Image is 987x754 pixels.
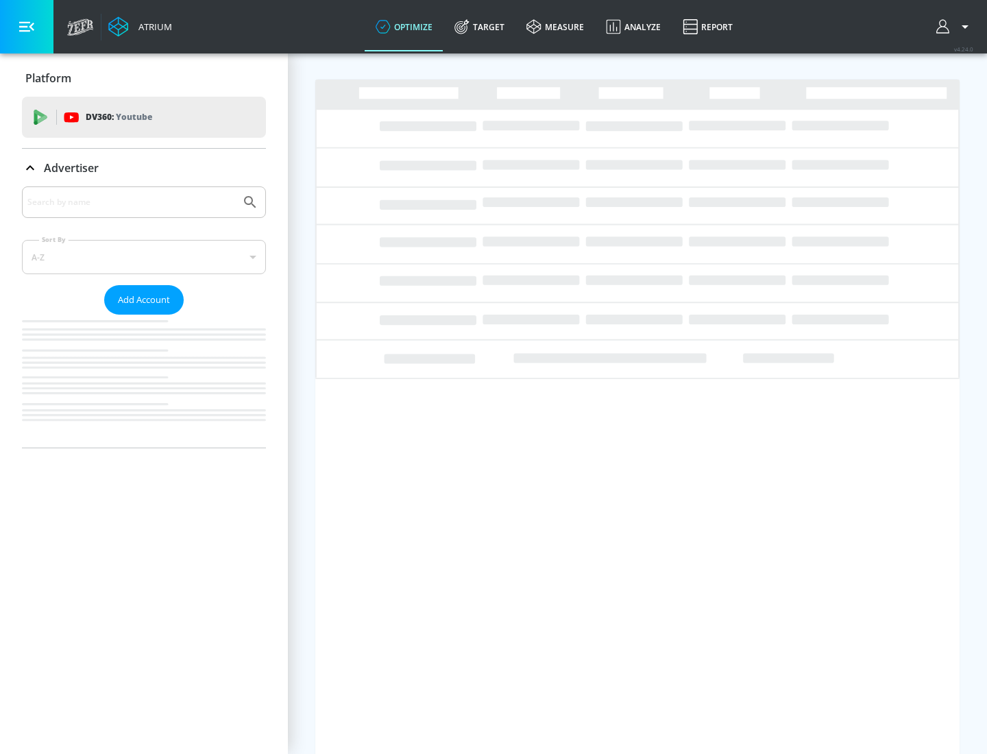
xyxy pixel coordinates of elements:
div: Platform [22,59,266,97]
p: DV360: [86,110,152,125]
a: Target [443,2,515,51]
div: Atrium [133,21,172,33]
p: Advertiser [44,160,99,175]
a: Report [672,2,744,51]
div: DV360: Youtube [22,97,266,138]
div: A-Z [22,240,266,274]
div: Advertiser [22,186,266,448]
p: Youtube [116,110,152,124]
p: Platform [25,71,71,86]
div: Advertiser [22,149,266,187]
a: Analyze [595,2,672,51]
a: Atrium [108,16,172,37]
span: Add Account [118,292,170,308]
a: optimize [365,2,443,51]
nav: list of Advertiser [22,315,266,448]
button: Add Account [104,285,184,315]
span: v 4.24.0 [954,45,973,53]
input: Search by name [27,193,235,211]
label: Sort By [39,235,69,244]
a: measure [515,2,595,51]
